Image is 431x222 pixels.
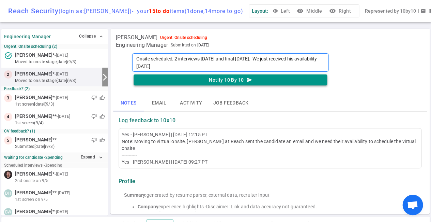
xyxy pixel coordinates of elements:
span: thumb_up [99,114,105,119]
li: experience highlights - [138,203,416,210]
button: visibilityMiddle [295,5,325,17]
i: visibility [329,8,336,14]
i: visibility [297,8,304,14]
span: [PERSON_NAME] [116,34,157,41]
i: send [246,77,252,83]
small: 1st Screen (9/4) [15,120,105,126]
span: [PERSON_NAME] [15,170,52,178]
span: email [420,8,426,14]
div: BW [4,208,12,216]
small: moved to Onsite stage [DATE] (9/3) [15,59,105,65]
span: [PERSON_NAME] [15,70,52,78]
a: LinkedIn [339,211,358,216]
span: Layout: [252,8,268,14]
div: generated by resume parser, external data, recruiter input [124,192,416,198]
strong: Log feedback to 10x10 [119,117,175,124]
small: - [DATE] [55,171,68,177]
strong: [PERSON_NAME] [159,211,197,216]
button: Left [271,5,293,17]
strong: Profile [119,178,135,185]
div: basic tabs example [113,95,427,111]
div: 4 [4,113,12,121]
span: [PERSON_NAME] [15,136,52,143]
small: Urgent: Onsite scheduling (2) [4,44,105,49]
button: Expandexpand_more [79,152,105,162]
textarea: Onsite scheduled, 2 interviews [DATE] and final [DATE]. We just received his availability [DATE] [132,53,328,72]
strong: Waiting for candidate - 2 pending [4,155,63,160]
strong: Company [138,204,158,209]
span: thumb_up [99,137,105,143]
span: thumb_up [99,95,105,100]
span: (login as: [PERSON_NAME] ) [59,8,132,14]
span: [PERSON_NAME] [15,208,52,215]
div: Urgent: Onsite scheduling [160,35,207,40]
div: Reach Security [8,7,243,15]
small: - [DATE] [55,71,68,77]
i: task_alt [4,52,12,60]
small: - [DATE] [55,52,68,58]
span: [PERSON_NAME] [15,189,52,196]
small: Feedback? (2) [4,86,105,91]
div: 5 [4,136,12,144]
small: - [DATE] [57,113,70,120]
span: Submitted on [DATE] [171,42,209,48]
small: submitted [DATE] (9/3) [15,143,105,150]
span: thumb_down [91,114,97,119]
a: Crunchbase [312,211,338,216]
span: visibility [272,8,278,14]
span: 1st screen on 9/5 [15,196,48,203]
button: Activity [174,95,207,111]
button: Job feedback [207,95,254,111]
strong: Engineering Manager [4,34,51,39]
button: Email [144,95,174,111]
small: - [DATE] [55,209,68,215]
div: DH [4,189,12,197]
small: - [DATE] [57,190,70,196]
div: 3 [4,94,12,102]
span: 2nd onsite on 9/5 [15,178,48,184]
strong: Summary: [124,192,147,198]
span: Engineering Manager [116,42,168,48]
i: expand_more [98,154,104,161]
span: 15 to do [149,8,170,14]
span: thumb_down [91,95,97,100]
span: [PERSON_NAME] [15,113,52,120]
small: 1st Screen [DATE] (9/3) [15,101,105,107]
button: Notify 10 By 10send [134,74,327,86]
i: arrow_forward_ios [101,73,109,81]
small: CV feedback? (1) [4,129,105,134]
img: 9bca25e5dfc91356e5e3356277fa2868 [4,170,12,179]
button: Notes [113,95,144,111]
button: visibilityRight [327,5,353,17]
div: 2 [4,70,12,79]
span: Disclaimer: Link and data accuracy not guaranteed. [206,204,317,209]
div: Yes - [PERSON_NAME] | [DATE] 12:15 PT Note: Moving to virtual onsite, [PERSON_NAME] at Reach sent... [122,131,418,165]
small: Scheduled interviews - 3 pending [4,163,62,168]
span: - your items ( 1 done, 14 more to go) [132,8,243,14]
button: Collapse [77,31,105,41]
small: moved to Onsite stage [DATE] (9/3) [15,78,99,84]
small: - [DATE] [55,95,68,101]
a: Open chat [402,195,423,215]
span: [PERSON_NAME] [15,52,52,59]
span: expand_less [98,34,104,39]
li: : Small Company, Seed experience, Startup experience. [159,210,416,217]
span: [PERSON_NAME] [15,94,52,101]
span: thumb_down [91,137,97,143]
